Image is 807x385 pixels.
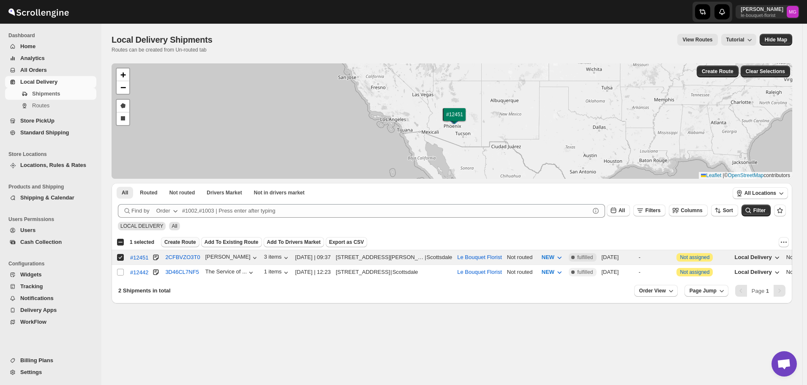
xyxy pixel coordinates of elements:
p: [PERSON_NAME] [741,6,783,13]
button: Billing Plans [5,355,96,366]
div: Scottsdale [427,253,453,262]
span: Filter [753,208,766,213]
a: Open chat [772,351,797,377]
span: Users [20,227,35,233]
span: Local Delivery Shipments [112,35,213,44]
input: #1002,#1003 | Press enter after typing [182,204,590,218]
span: − [120,82,126,93]
button: Users [5,224,96,236]
button: Tutorial [721,34,756,46]
span: Analytics [20,55,45,61]
button: Routed [135,187,162,199]
span: Hide Map [765,36,787,43]
b: 1 [766,288,769,294]
span: NEW [542,254,554,260]
span: Notifications [20,295,54,301]
p: le-bouquet-florist [741,13,783,18]
span: Users Permissions [8,216,97,223]
div: [DATE] | 09:37 [295,253,331,262]
button: Local Delivery [730,265,786,279]
span: Cash Collection [20,239,62,245]
span: 2 Shipments in total [118,287,171,294]
div: [DATE] | 12:23 [295,268,331,276]
button: User menu [736,5,799,19]
span: WorkFlow [20,319,46,325]
span: Locations, Rules & Rates [20,162,86,168]
span: All [619,208,625,213]
span: Tracking [20,283,43,289]
button: Order [151,204,185,218]
a: Draw a polygon [117,100,129,112]
div: Not routed [507,253,537,262]
span: Export as CSV [329,239,364,246]
span: All [122,189,128,196]
span: | [723,172,724,178]
span: Local Delivery [735,254,772,260]
span: Page Jump [690,287,717,294]
span: Store PickUp [20,117,55,124]
span: Local Delivery [20,79,57,85]
span: All Orders [20,67,47,73]
button: #12451 [130,253,148,262]
span: Add To Drivers Market [267,239,321,246]
div: Order [156,207,170,215]
span: 1 selected [130,239,154,246]
button: #12442 [130,268,148,276]
span: Configurations [8,260,97,267]
button: Create Route [161,237,199,247]
div: #12442 [130,269,148,276]
span: LOCAL DELIVERY [120,223,163,229]
button: Export as CSV [326,237,368,247]
div: [DATE] [602,268,634,276]
button: Delivery Apps [5,304,96,316]
button: Clear Selections [741,66,790,77]
span: + [120,69,126,80]
button: Widgets [5,269,96,281]
img: ScrollEngine [7,1,70,22]
div: | [336,268,453,276]
span: fulfilled [577,269,593,276]
span: Products and Shipping [8,183,97,190]
button: Filters [633,205,665,216]
button: [PERSON_NAME] [205,254,259,262]
button: Tracking [5,281,96,292]
span: Page [752,288,769,294]
button: Add To Existing Route [201,237,262,247]
span: Dashboard [8,32,97,39]
button: The Service of ... [205,268,255,277]
span: Melody Gluth [787,6,799,18]
div: [STREET_ADDRESS] [336,268,390,276]
button: Not assigned [680,269,709,275]
button: Claimable [202,187,247,199]
button: 3 items [264,254,290,262]
span: Not routed [169,189,195,196]
button: WorkFlow [5,316,96,328]
span: NEW [542,269,554,275]
div: - [639,253,672,262]
button: Un-claimable [249,187,310,199]
div: [DATE] [602,253,634,262]
span: Add To Existing Route [204,239,259,246]
button: Add To Drivers Market [264,237,324,247]
div: Scottsdale [393,268,418,276]
span: Delivery Apps [20,307,57,313]
span: Settings [20,369,42,375]
p: Routes can be created from Un-routed tab [112,46,216,53]
span: All [172,223,177,229]
span: fulfilled [577,254,593,261]
a: Draw a rectangle [117,112,129,125]
button: All [117,187,133,199]
div: 1 items [264,268,290,277]
button: 3D46CL7NF5 [165,269,199,275]
div: Not routed [507,268,537,276]
img: Marker [447,115,460,124]
button: Le Bouquet Florist [457,254,502,260]
div: © contributors [699,172,792,179]
div: - [639,268,672,276]
button: Unrouted [164,187,200,199]
button: Order View [634,285,678,297]
button: Create Route [697,66,739,77]
a: Zoom out [117,81,129,94]
button: All [607,205,630,216]
button: Locations, Rules & Rates [5,159,96,171]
